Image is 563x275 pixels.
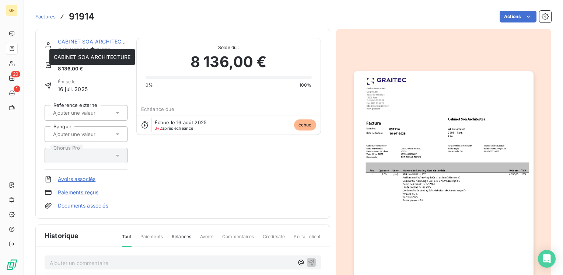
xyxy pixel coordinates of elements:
[58,65,88,73] span: 8 136,00 €
[141,106,175,112] span: Échéance due
[52,109,126,116] input: Ajouter une valeur
[155,119,207,125] span: Échue le 16 août 2025
[11,71,20,77] span: 20
[58,202,108,209] a: Documents associés
[294,119,316,130] span: échue
[6,72,17,84] a: 20
[58,79,88,85] span: Émise le
[155,126,193,130] span: après échéance
[190,51,267,73] span: 8 136,00 €
[222,233,254,246] span: Commentaires
[299,82,312,88] span: 100%
[122,233,132,247] span: Tout
[263,233,285,246] span: Creditsafe
[6,4,18,16] div: GF
[58,189,98,196] a: Paiements reçus
[500,11,536,22] button: Actions
[45,231,79,241] span: Historique
[294,233,321,246] span: Portail client
[69,10,94,23] h3: 91914
[6,87,17,99] a: 1
[200,233,213,246] span: Avoirs
[172,233,191,246] span: Relances
[146,82,153,88] span: 0%
[14,86,20,92] span: 1
[58,47,127,53] span: CABINETSOAARCHITE
[54,54,131,60] span: CABINET SOA ARCHITECTURE
[538,250,556,268] div: Open Intercom Messenger
[52,131,126,137] input: Ajouter une valeur
[35,13,56,20] a: Factures
[155,126,162,131] span: J+2
[140,233,163,246] span: Paiements
[146,44,312,51] span: Solde dû :
[58,85,88,93] span: 16 juil. 2025
[6,259,18,271] img: Logo LeanPay
[35,14,56,20] span: Factures
[58,38,135,45] a: CABINET SOA ARCHITECTURE
[58,175,95,183] a: Avoirs associés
